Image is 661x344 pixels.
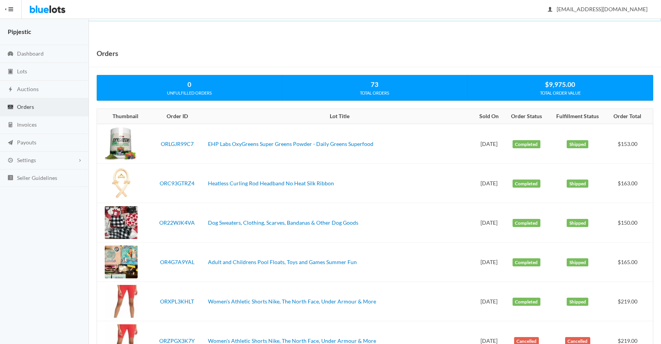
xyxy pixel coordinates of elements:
[17,139,36,146] span: Payouts
[17,157,36,163] span: Settings
[7,122,14,129] ion-icon: calculator
[607,242,653,282] td: $165.00
[7,51,14,58] ion-icon: speedometer
[548,6,647,12] span: [EMAIL_ADDRESS][DOMAIN_NAME]
[513,258,540,267] label: Completed
[208,180,334,186] a: Heatless Curling Rod Headband No Heat Silk Ribbon
[607,282,653,321] td: $219.00
[205,109,474,124] th: Lot Title
[567,298,588,306] label: Shipped
[474,124,504,164] td: [DATE]
[208,298,376,305] a: Women's Athletic Shorts Nike, The North Face, Under Armour & More
[513,298,540,306] label: Completed
[7,68,14,76] ion-icon: clipboard
[607,109,653,124] th: Order Total
[7,175,14,182] ion-icon: list box
[97,47,118,59] h1: Orders
[208,141,373,147] a: EHP Labs OxyGreens Super Greens Powder - Daily Greens Superfood
[17,103,34,110] span: Orders
[513,219,540,227] label: Completed
[567,258,588,267] label: Shipped
[474,164,504,203] td: [DATE]
[567,140,588,149] label: Shipped
[187,80,191,88] strong: 0
[17,121,37,128] span: Invoices
[474,242,504,282] td: [DATE]
[97,109,149,124] th: Thumbnail
[7,86,14,93] ion-icon: flash
[17,86,39,92] span: Auctions
[159,337,195,344] a: ORZPGX3K7Y
[17,175,57,181] span: Seller Guidelines
[7,104,14,111] ion-icon: cash
[567,180,588,188] label: Shipped
[97,90,282,97] div: UNFULFILLED ORDERS
[607,124,653,164] td: $153.00
[549,109,606,124] th: Fulfillment Status
[546,6,554,14] ion-icon: person
[474,282,504,321] td: [DATE]
[504,109,549,124] th: Order Status
[208,259,357,265] a: Adult and Childrens Pool Floats, Toys and Games Summer Fun
[7,139,14,147] ion-icon: paper plane
[474,109,504,124] th: Sold On
[8,28,31,35] strong: Pipjestic
[17,68,27,75] span: Lots
[161,141,194,147] a: ORLGJR99C7
[282,90,467,97] div: TOTAL ORDERS
[149,109,205,124] th: Order ID
[468,90,653,97] div: TOTAL ORDER VALUE
[160,259,194,265] a: OR4G7A9YAL
[7,157,14,164] ion-icon: cog
[513,140,540,149] label: Completed
[567,219,588,227] label: Shipped
[371,80,378,88] strong: 73
[160,298,194,305] a: ORXPL3KHLT
[607,203,653,242] td: $150.00
[160,180,194,186] a: ORC93GTRZ4
[208,337,376,344] a: Women's Athletic Shorts Nike, The North Face, Under Armour & More
[159,219,195,226] a: OR22WJK4VA
[474,203,504,242] td: [DATE]
[208,219,358,226] a: Dog Sweaters, Clothing, Scarves, Bandanas & Other Dog Goods
[513,180,540,188] label: Completed
[545,80,575,88] strong: $9,975.00
[17,50,44,57] span: Dashboard
[607,164,653,203] td: $163.00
